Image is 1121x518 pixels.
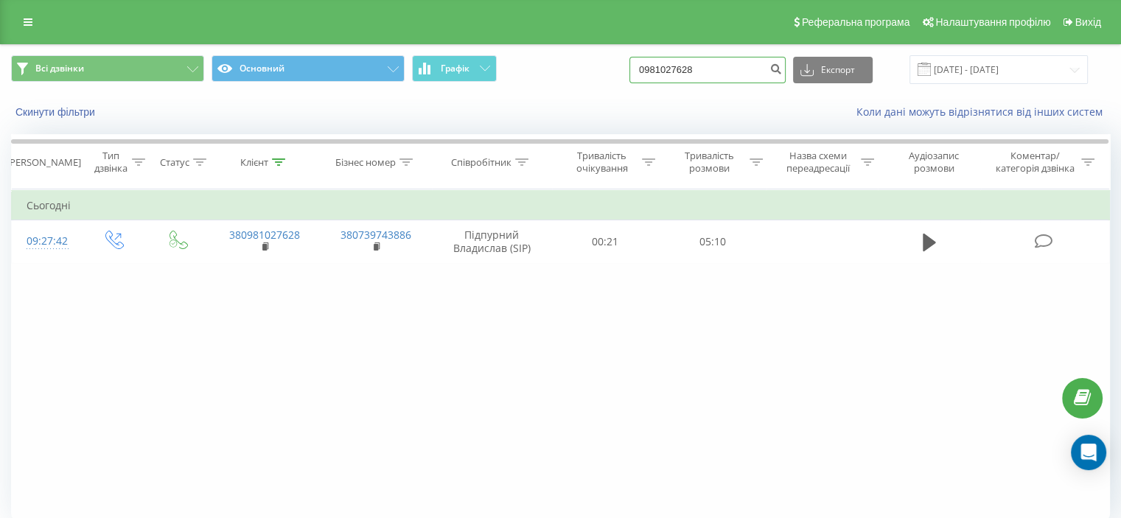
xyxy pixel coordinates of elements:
input: Пошук за номером [629,57,786,83]
span: Реферальна програма [802,16,910,28]
a: 380981027628 [229,228,300,242]
button: Всі дзвінки [11,55,204,82]
div: Тривалість розмови [672,150,746,175]
div: Статус [160,156,189,169]
div: 09:27:42 [27,227,66,256]
span: Графік [441,63,469,74]
button: Основний [212,55,405,82]
button: Експорт [793,57,873,83]
span: Всі дзвінки [35,63,84,74]
span: Вихід [1075,16,1101,28]
td: 05:10 [659,220,766,263]
div: Співробітник [451,156,511,169]
button: Графік [412,55,497,82]
a: Коли дані можуть відрізнятися вiд інших систем [856,105,1110,119]
div: Назва схеми переадресації [780,150,857,175]
div: Коментар/категорія дзвінка [991,150,1078,175]
div: Тривалість очікування [565,150,639,175]
button: Скинути фільтри [11,105,102,119]
div: Бізнес номер [335,156,396,169]
td: Підпурний Владислав (SIP) [432,220,552,263]
td: 00:21 [552,220,659,263]
div: Тип дзвінка [93,150,128,175]
div: [PERSON_NAME] [7,156,81,169]
a: 380739743886 [341,228,411,242]
td: Сьогодні [12,191,1110,220]
div: Аудіозапис розмови [891,150,977,175]
div: Клієнт [240,156,268,169]
div: Open Intercom Messenger [1071,435,1106,470]
span: Налаштування профілю [935,16,1050,28]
